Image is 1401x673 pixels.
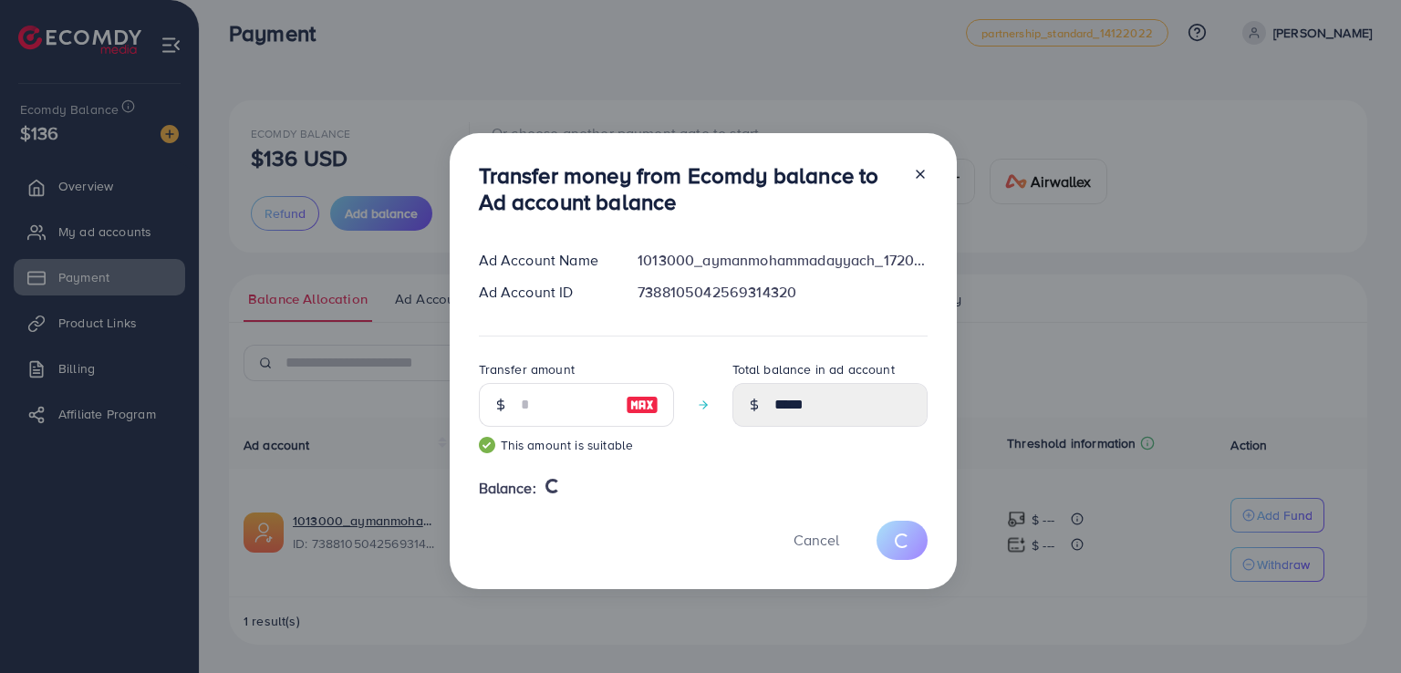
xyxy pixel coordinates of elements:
label: Transfer amount [479,360,575,378]
button: Cancel [771,521,862,560]
img: image [626,394,659,416]
div: 1013000_aymanmohammadayyach_1720177274843 [623,250,941,271]
div: Ad Account Name [464,250,624,271]
small: This amount is suitable [479,436,674,454]
h3: Transfer money from Ecomdy balance to Ad account balance [479,162,898,215]
div: Ad Account ID [464,282,624,303]
label: Total balance in ad account [732,360,895,378]
span: Balance: [479,478,536,499]
img: guide [479,437,495,453]
span: Cancel [794,530,839,550]
div: 7388105042569314320 [623,282,941,303]
iframe: Chat [1323,591,1387,659]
